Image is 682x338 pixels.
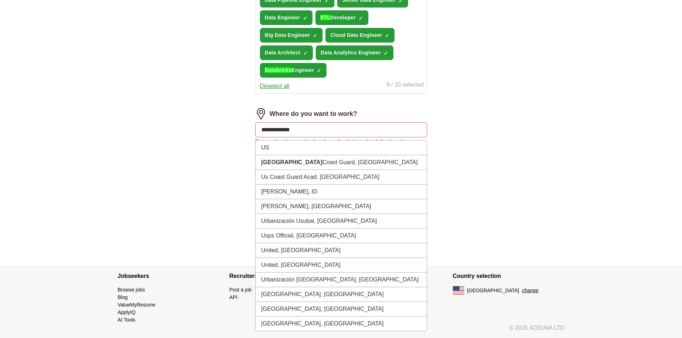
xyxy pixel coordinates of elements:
button: Big Data Engineer✓ [260,28,323,43]
button: change [522,287,538,294]
em: ETL [320,15,330,20]
li: Us Coast Guard Acad, [GEOGRAPHIC_DATA] [256,170,427,185]
div: Enter a location and select from the list, or check the box for fully roles [255,137,427,155]
span: ✓ [313,33,317,39]
li: Coast Guard, [GEOGRAPHIC_DATA] [256,155,427,170]
a: Post a job [229,287,252,293]
li: [PERSON_NAME], ID [256,185,427,199]
div: © 2025 ADZUNA LTD [112,324,570,338]
button: Data Analytics Engineer✓ [316,45,393,60]
h4: Country selection [453,266,565,286]
span: Data Architect [265,49,300,57]
a: Blog [118,294,128,300]
button: Deselect all [260,82,290,90]
a: Browse jobs [118,287,145,293]
a: ValueMyResume [118,302,156,308]
span: Developer [320,14,355,21]
span: ✓ [384,50,388,56]
span: Data Engineer [265,14,300,21]
span: Engineer [265,67,314,74]
img: location.png [255,108,267,119]
img: US flag [453,286,464,295]
button: Data Engineer✓ [260,10,313,25]
li: Usps Official, [GEOGRAPHIC_DATA] [256,229,427,243]
span: [GEOGRAPHIC_DATA] [467,287,519,294]
span: Data Analytics Engineer [321,49,381,57]
span: ✓ [359,15,363,21]
a: API [229,294,238,300]
strong: [GEOGRAPHIC_DATA] [261,159,323,165]
div: 9 / 10 selected [386,80,424,90]
li: [PERSON_NAME], [GEOGRAPHIC_DATA] [256,199,427,214]
li: [GEOGRAPHIC_DATA], [GEOGRAPHIC_DATA] [256,287,427,302]
li: Urbanización Usubal, [GEOGRAPHIC_DATA] [256,214,427,229]
li: [GEOGRAPHIC_DATA], [GEOGRAPHIC_DATA] [256,302,427,317]
button: Data Architect✓ [260,45,313,60]
li: Urbanización [GEOGRAPHIC_DATA], [GEOGRAPHIC_DATA] [256,273,427,287]
li: US [256,141,427,155]
li: United, [GEOGRAPHIC_DATA] [256,243,427,258]
li: [GEOGRAPHIC_DATA], [GEOGRAPHIC_DATA] [256,317,427,331]
span: ✓ [317,68,321,74]
span: ✓ [303,50,308,56]
li: United, [GEOGRAPHIC_DATA] [256,258,427,273]
label: Where do you want to work? [270,109,357,119]
em: Databricks [265,67,292,73]
span: ✓ [385,33,389,39]
button: DatabricksEngineer✓ [260,63,327,78]
button: Cloud Data Engineer✓ [325,28,395,43]
button: ETLDeveloper✓ [315,10,368,25]
span: Big Data Engineer [265,31,310,39]
span: Cloud Data Engineer [330,31,382,39]
span: ✓ [303,15,307,21]
a: AI Tools [118,317,136,323]
a: ApplyIQ [118,309,136,315]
